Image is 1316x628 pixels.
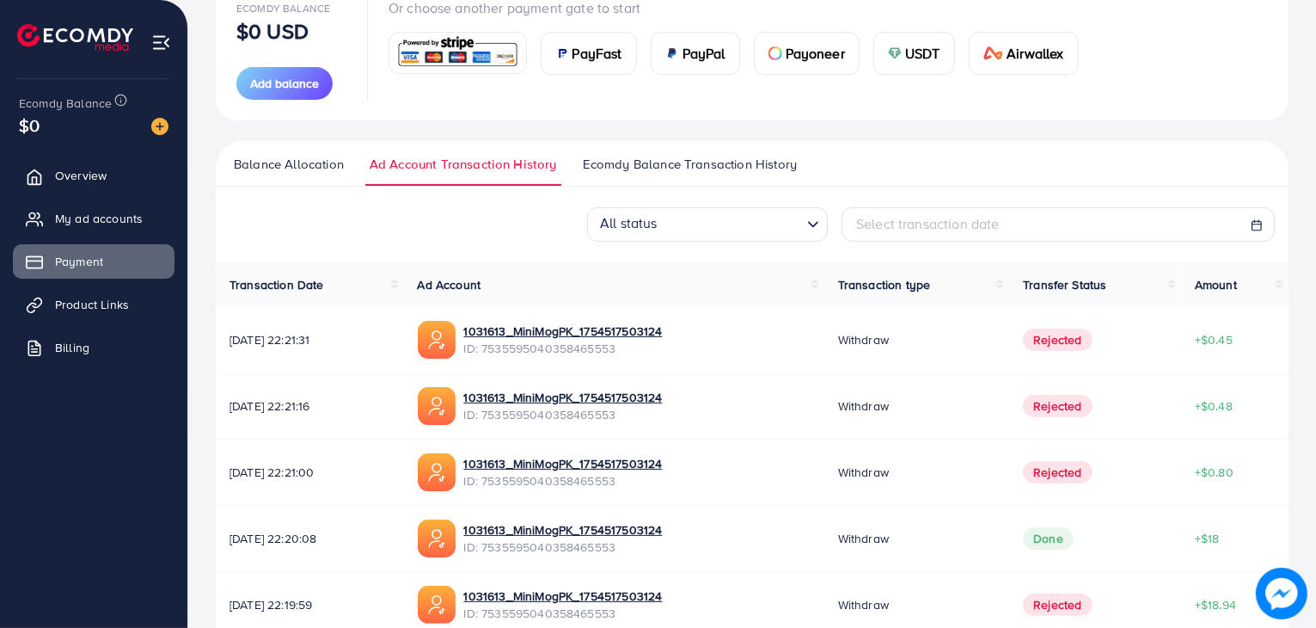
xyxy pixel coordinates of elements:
[464,605,663,622] span: ID: 7535595040358465553
[151,33,171,52] img: menu
[236,21,309,41] p: $0 USD
[230,397,390,415] span: [DATE] 22:21:16
[838,276,931,293] span: Transaction type
[19,113,40,138] span: $0
[418,276,481,293] span: Ad Account
[1023,527,1074,550] span: Done
[250,75,319,92] span: Add balance
[464,588,663,605] a: 1031613_MiniMogPK_1754517503124
[888,46,902,60] img: card
[230,276,324,293] span: Transaction Date
[13,201,174,236] a: My ad accounts
[1195,276,1237,293] span: Amount
[1256,568,1307,619] img: image
[969,32,1079,75] a: cardAirwallex
[754,32,860,75] a: cardPayoneer
[464,455,663,472] a: 1031613_MiniMogPK_1754517503124
[1195,331,1233,348] span: +$0.45
[597,208,661,237] span: All status
[418,321,456,359] img: ic-ads-acc.e4c84228.svg
[587,207,828,242] div: Search for option
[1023,594,1092,616] span: Rejected
[572,43,622,64] span: PayFast
[1023,395,1092,417] span: Rejected
[55,253,103,270] span: Payment
[1007,43,1063,64] span: Airwallex
[418,387,456,425] img: ic-ads-acc.e4c84228.svg
[838,331,889,348] span: Withdraw
[395,34,521,71] img: card
[838,464,889,481] span: Withdraw
[418,586,456,624] img: ic-ads-acc.e4c84228.svg
[55,339,89,356] span: Billing
[464,389,663,406] a: 1031613_MiniMogPK_1754517503124
[651,32,740,75] a: cardPayPal
[1023,329,1092,351] span: Rejected
[389,32,527,74] a: card
[55,210,143,227] span: My ad accounts
[464,472,663,489] span: ID: 7535595040358465553
[13,244,174,279] a: Payment
[555,46,569,60] img: card
[370,155,557,174] span: Ad Account Transaction History
[55,167,107,184] span: Overview
[17,24,133,51] img: logo
[418,453,456,491] img: ic-ads-acc.e4c84228.svg
[464,406,663,423] span: ID: 7535595040358465553
[838,530,889,547] span: Withdraw
[230,331,390,348] span: [DATE] 22:21:31
[905,43,940,64] span: USDT
[13,330,174,365] a: Billing
[983,46,1004,60] img: card
[838,397,889,415] span: Withdraw
[55,296,129,313] span: Product Links
[230,464,390,481] span: [DATE] 22:21:00
[234,155,344,174] span: Balance Allocation
[13,287,174,322] a: Product Links
[1195,596,1236,613] span: +$18.94
[541,32,637,75] a: cardPayFast
[236,1,330,15] span: Ecomdy Balance
[583,155,797,174] span: Ecomdy Balance Transaction History
[786,43,845,64] span: Payoneer
[873,32,955,75] a: cardUSDT
[1195,530,1220,547] span: +$18
[1023,276,1106,293] span: Transfer Status
[418,520,456,557] img: ic-ads-acc.e4c84228.svg
[236,67,333,100] button: Add balance
[151,118,168,135] img: image
[838,596,889,613] span: Withdraw
[663,209,800,237] input: Search for option
[665,46,679,60] img: card
[464,521,663,539] a: 1031613_MiniMogPK_1754517503124
[1195,464,1233,481] span: +$0.80
[856,214,1000,233] span: Select transaction date
[1195,397,1233,415] span: +$0.48
[682,43,725,64] span: PayPal
[19,95,112,112] span: Ecomdy Balance
[230,530,390,547] span: [DATE] 22:20:08
[13,158,174,193] a: Overview
[1023,461,1092,483] span: Rejected
[464,539,663,556] span: ID: 7535595040358465553
[464,323,663,340] a: 1031613_MiniMogPK_1754517503124
[464,340,663,357] span: ID: 7535595040358465553
[768,46,782,60] img: card
[230,596,390,613] span: [DATE] 22:19:59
